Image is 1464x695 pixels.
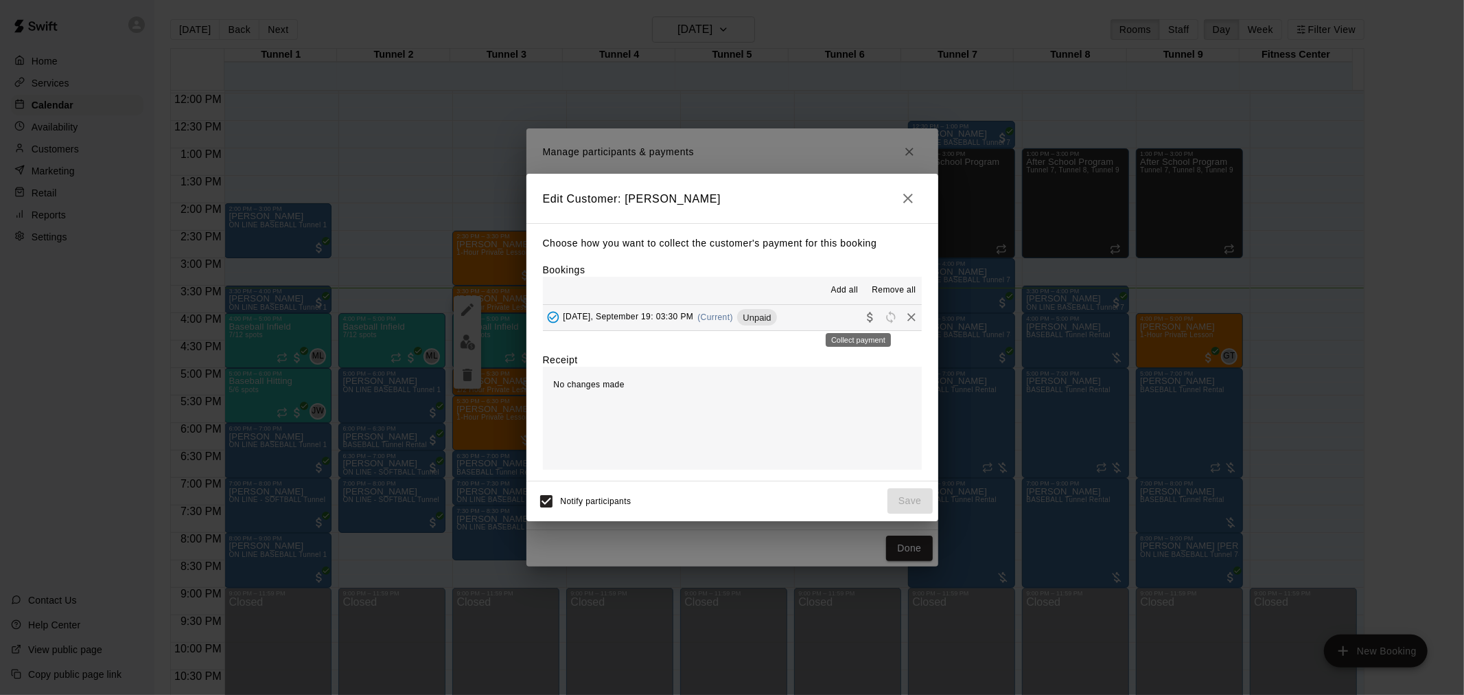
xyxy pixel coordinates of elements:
span: (Current) [697,312,733,322]
button: Added - Collect Payment [543,307,563,328]
h2: Edit Customer: [PERSON_NAME] [526,174,938,223]
span: Remove [901,312,922,322]
span: Unpaid [737,312,776,323]
span: Collect payment [860,312,881,322]
span: Remove all [872,284,916,297]
div: Collect payment [826,333,891,347]
button: Remove all [866,280,921,301]
p: Choose how you want to collect the customer's payment for this booking [543,235,922,252]
span: [DATE], September 19: 03:30 PM [563,312,694,322]
span: Reschedule [881,312,901,322]
span: No changes made [554,380,625,389]
span: Notify participants [561,497,631,506]
label: Receipt [543,353,578,367]
button: Added - Collect Payment[DATE], September 19: 03:30 PM(Current)UnpaidCollect paymentRescheduleRemove [543,305,922,330]
label: Bookings [543,264,585,275]
span: Add all [831,284,859,297]
button: Add all [822,280,866,301]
